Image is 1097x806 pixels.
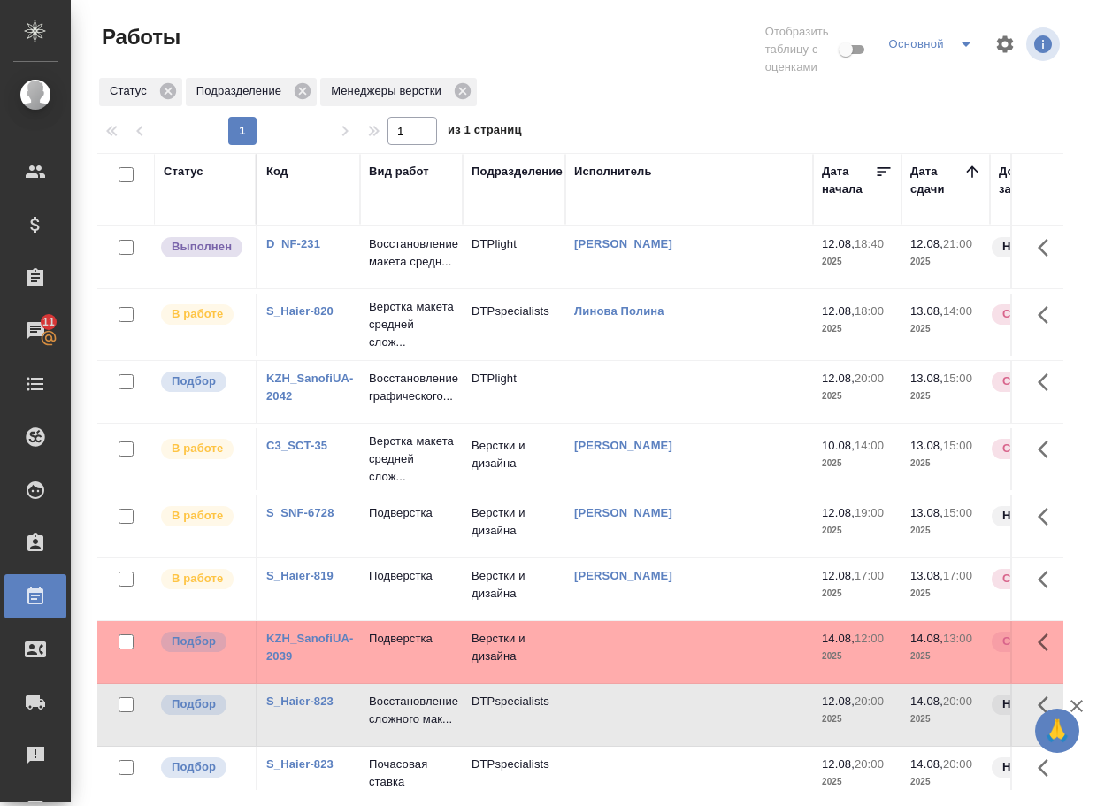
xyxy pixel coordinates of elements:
[910,439,943,452] p: 13.08,
[4,309,66,353] a: 11
[1002,305,1055,323] p: Срочный
[822,455,893,472] p: 2025
[822,695,855,708] p: 12.08,
[822,522,893,540] p: 2025
[1002,758,1078,776] p: Нормальный
[574,439,672,452] a: [PERSON_NAME]
[855,304,884,318] p: 18:00
[822,569,855,582] p: 12.08,
[822,388,893,405] p: 2025
[574,304,664,318] a: Линова Полина
[943,372,972,385] p: 15:00
[943,506,972,519] p: 15:00
[822,304,855,318] p: 12.08,
[266,439,327,452] a: C3_SCT-35
[822,439,855,452] p: 10.08,
[855,372,884,385] p: 20:00
[910,710,981,728] p: 2025
[574,506,672,519] a: [PERSON_NAME]
[1002,633,1055,650] p: Срочный
[943,695,972,708] p: 20:00
[910,304,943,318] p: 13.08,
[172,372,216,390] p: Подбор
[910,253,981,271] p: 2025
[822,632,855,645] p: 14.08,
[472,163,563,180] div: Подразделение
[172,570,223,587] p: В работе
[574,237,672,250] a: [PERSON_NAME]
[1027,747,1070,789] button: Здесь прячутся важные кнопки
[822,648,893,665] p: 2025
[1002,440,1055,457] p: Срочный
[822,237,855,250] p: 12.08,
[822,773,893,791] p: 2025
[855,632,884,645] p: 12:00
[1027,226,1070,269] button: Здесь прячутся важные кнопки
[822,506,855,519] p: 12.08,
[1035,709,1079,753] button: 🙏
[910,773,981,791] p: 2025
[822,757,855,771] p: 12.08,
[910,388,981,405] p: 2025
[159,235,247,259] div: Исполнитель завершил работу
[1026,27,1063,61] span: Посмотреть информацию
[574,569,672,582] a: [PERSON_NAME]
[463,361,565,423] td: DTPlight
[1002,372,1055,390] p: Срочный
[910,372,943,385] p: 13.08,
[369,235,454,271] p: Восстановление макета средн...
[984,23,1026,65] span: Настроить таблицу
[1027,684,1070,726] button: Здесь прячутся важные кнопки
[32,313,65,331] span: 11
[186,78,317,106] div: Подразделение
[266,304,334,318] a: S_Haier-820
[1002,695,1078,713] p: Нормальный
[943,304,972,318] p: 14:00
[943,632,972,645] p: 13:00
[172,695,216,713] p: Подбор
[463,684,565,746] td: DTPspecialists
[574,163,652,180] div: Исполнитель
[172,305,223,323] p: В работе
[999,163,1092,198] div: Доп. статус заказа
[159,504,247,528] div: Исполнитель выполняет работу
[369,504,454,522] p: Подверстка
[172,633,216,650] p: Подбор
[369,163,429,180] div: Вид работ
[1027,294,1070,336] button: Здесь прячутся важные кнопки
[910,455,981,472] p: 2025
[1027,558,1070,601] button: Здесь прячутся важные кнопки
[172,440,223,457] p: В работе
[266,506,334,519] a: S_SNF-6728
[172,758,216,776] p: Подбор
[159,303,247,326] div: Исполнитель выполняет работу
[910,506,943,519] p: 13.08,
[97,23,180,51] span: Работы
[463,621,565,683] td: Верстки и дизайна
[910,569,943,582] p: 13.08,
[943,569,972,582] p: 17:00
[463,226,565,288] td: DTPlight
[822,253,893,271] p: 2025
[910,522,981,540] p: 2025
[1002,570,1055,587] p: Срочный
[855,695,884,708] p: 20:00
[1002,507,1078,525] p: Нормальный
[159,630,247,654] div: Можно подбирать исполнителей
[266,569,334,582] a: S_Haier-819
[1027,495,1070,538] button: Здесь прячутся важные кнопки
[172,238,232,256] p: Выполнен
[369,756,454,791] p: Почасовая ставка
[196,82,288,100] p: Подразделение
[369,298,454,351] p: Верстка макета средней слож...
[1002,238,1078,256] p: Нормальный
[1027,361,1070,403] button: Здесь прячутся важные кнопки
[910,163,963,198] div: Дата сдачи
[910,648,981,665] p: 2025
[266,757,334,771] a: S_Haier-823
[369,693,454,728] p: Восстановление сложного мак...
[855,569,884,582] p: 17:00
[910,757,943,771] p: 14.08,
[331,82,448,100] p: Менеджеры верстки
[765,23,836,76] span: Отобразить таблицу с оценками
